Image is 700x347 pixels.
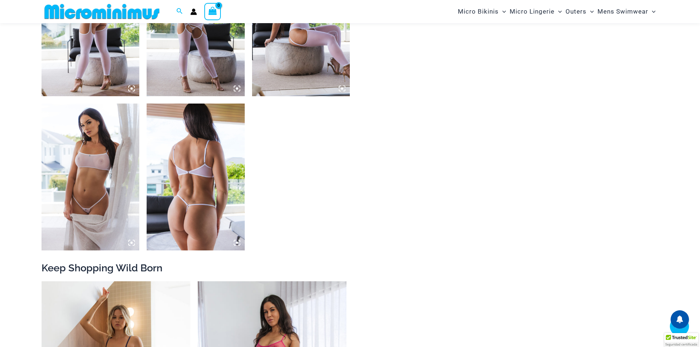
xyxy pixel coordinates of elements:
span: Menu Toggle [648,2,656,21]
img: Wild Born Sheer White 112 Top 611 Bottom [147,104,245,250]
img: Wild Born Sheer White 112 Top 611 Bottom [42,104,140,250]
span: Micro Lingerie [510,2,554,21]
a: OutersMenu ToggleMenu Toggle [564,2,596,21]
span: Menu Toggle [586,2,594,21]
a: Search icon link [176,7,183,16]
a: Account icon link [190,8,197,15]
span: Menu Toggle [499,2,506,21]
nav: Site Navigation [455,1,659,22]
a: Mens SwimwearMenu ToggleMenu Toggle [596,2,657,21]
span: Menu Toggle [554,2,562,21]
h2: Keep Shopping Wild Born [42,261,659,274]
a: Micro LingerieMenu ToggleMenu Toggle [508,2,564,21]
span: Mens Swimwear [597,2,648,21]
span: Outers [566,2,586,21]
span: Micro Bikinis [458,2,499,21]
div: TrustedSite Certified [664,333,698,347]
img: MM SHOP LOGO FLAT [42,3,162,20]
a: Micro BikinisMenu ToggleMenu Toggle [456,2,508,21]
a: View Shopping Cart, empty [204,3,221,20]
